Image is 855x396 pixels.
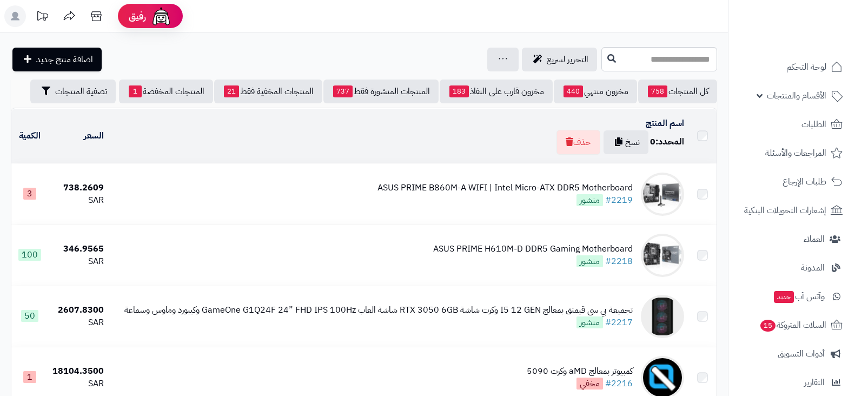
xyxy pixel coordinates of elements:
[449,85,469,97] span: 183
[30,80,116,103] button: تصفية المنتجات
[801,117,826,132] span: الطلبات
[433,243,633,255] div: ASUS PRIME H610M-D DDR5 Gaming Motherboard
[605,377,633,390] a: #2216
[23,188,36,200] span: 3
[786,60,826,75] span: لوحة التحكم
[801,260,825,275] span: المدونة
[760,320,776,332] span: 15
[781,29,845,51] img: logo-2.png
[604,130,648,154] button: نسخ
[576,316,603,328] span: منشور
[759,318,826,333] span: السلات المتروكة
[52,182,104,194] div: 738.2609
[783,174,826,189] span: طلبات الإرجاع
[650,135,655,148] span: 0
[767,88,826,103] span: الأقسام والمنتجات
[377,182,633,194] div: ASUS PRIME B860M-A WIFI | Intel Micro-ATX DDR5 Motherboard
[84,129,104,142] a: السعر
[29,5,56,30] a: تحديثات المنصة
[52,243,104,255] div: 346.9565
[554,80,637,103] a: مخزون منتهي440
[214,80,322,103] a: المنتجات المخفية فقط21
[564,85,583,97] span: 440
[18,249,41,261] span: 100
[52,304,104,316] div: 2607.8300
[440,80,553,103] a: مخزون قارب على النفاذ183
[12,48,102,71] a: اضافة منتج جديد
[778,346,825,361] span: أدوات التسويق
[605,255,633,268] a: #2218
[576,378,603,390] span: مخفي
[646,117,684,130] a: اسم المنتج
[735,111,849,137] a: الطلبات
[527,365,633,378] div: كمبيوتر بمعالج aMD وكرت 5090
[641,173,684,216] img: ASUS PRIME B860M-A WIFI | Intel Micro-ATX DDR5 Motherboard
[641,295,684,338] img: تجميعة بي سي قيمنق بمعالج I5 12 GEN وكرت شاشة RTX 3050 6GB شاشة العاب GameOne G1Q24F 24” FHD IPS ...
[23,371,36,383] span: 1
[744,203,826,218] span: إشعارات التحويلات البنكية
[735,140,849,166] a: المراجعات والأسئلة
[52,194,104,207] div: SAR
[765,146,826,161] span: المراجعات والأسئلة
[648,85,667,97] span: 758
[52,378,104,390] div: SAR
[52,255,104,268] div: SAR
[735,54,849,80] a: لوحة التحكم
[638,80,717,103] a: كل المنتجات758
[735,312,849,338] a: السلات المتروكة15
[735,226,849,252] a: العملاء
[576,194,603,206] span: منشور
[735,283,849,309] a: وآتس آبجديد
[804,232,825,247] span: العملاء
[333,85,353,97] span: 737
[641,234,684,277] img: ASUS PRIME H610M-D DDR5 Gaming Motherboard
[55,85,107,98] span: تصفية المنتجات
[52,365,104,378] div: 18104.3500
[150,5,172,27] img: ai-face.png
[129,10,146,23] span: رفيق
[735,369,849,395] a: التقارير
[52,316,104,329] div: SAR
[124,304,633,316] div: تجميعة بي سي قيمنق بمعالج I5 12 GEN وكرت شاشة RTX 3050 6GB شاشة العاب GameOne G1Q24F 24” FHD IPS ...
[556,130,600,155] button: حذف
[547,53,588,66] span: التحرير لسريع
[605,316,633,329] a: #2217
[735,169,849,195] a: طلبات الإرجاع
[224,85,239,97] span: 21
[605,194,633,207] a: #2219
[129,85,142,97] span: 1
[773,289,825,304] span: وآتس آب
[735,197,849,223] a: إشعارات التحويلات البنكية
[774,291,794,303] span: جديد
[735,255,849,281] a: المدونة
[119,80,213,103] a: المنتجات المخفضة1
[36,53,93,66] span: اضافة منتج جديد
[19,129,41,142] a: الكمية
[735,341,849,367] a: أدوات التسويق
[21,310,38,322] span: 50
[650,136,684,148] div: المحدد:
[804,375,825,390] span: التقارير
[522,48,597,71] a: التحرير لسريع
[576,255,603,267] span: منشور
[323,80,439,103] a: المنتجات المنشورة فقط737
